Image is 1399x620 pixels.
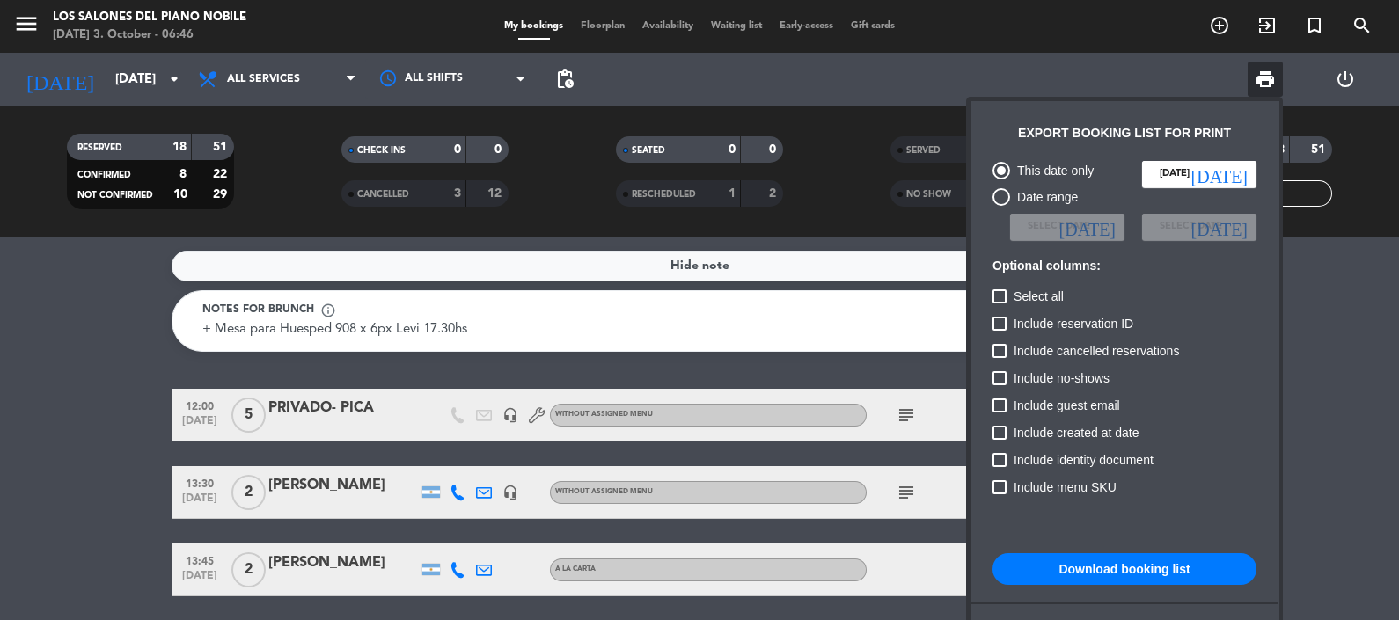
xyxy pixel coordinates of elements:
[1255,69,1276,90] span: print
[1014,340,1179,361] span: Include cancelled reservations
[1014,395,1120,416] span: Include guest email
[1191,218,1248,236] i: [DATE]
[1014,313,1133,334] span: Include reservation ID
[1191,165,1248,183] i: [DATE]
[992,259,1256,274] h6: Optional columns:
[1160,219,1222,235] span: Select date
[1059,218,1116,236] i: [DATE]
[1014,449,1154,470] span: Include identity document
[1018,123,1231,143] div: Export booking list for print
[1010,187,1078,208] div: Date range
[992,553,1256,585] button: Download booking list
[1014,422,1139,443] span: Include created at date
[1014,368,1110,389] span: Include no-shows
[1014,477,1117,498] span: Include menu SKU
[1010,161,1094,181] div: This date only
[1014,286,1064,307] span: Select all
[1028,219,1090,235] span: Select date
